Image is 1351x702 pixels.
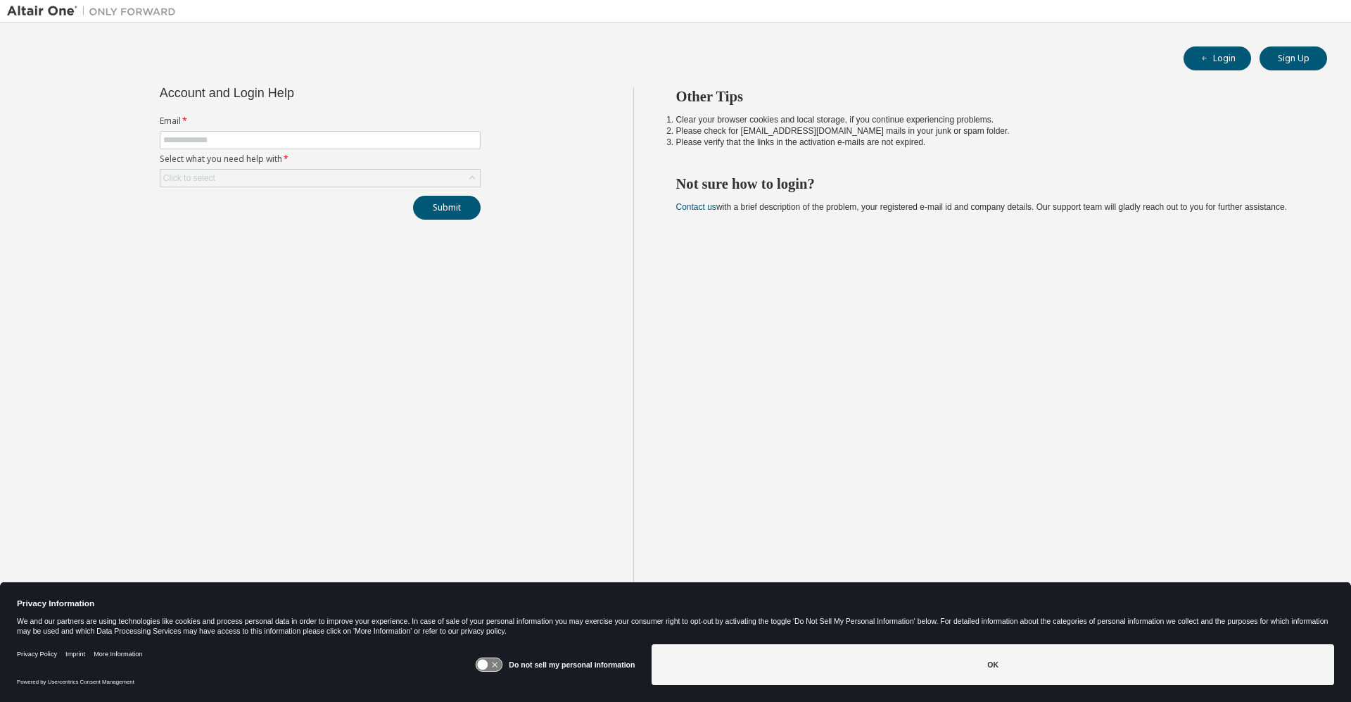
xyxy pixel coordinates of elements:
div: Account and Login Help [160,87,417,99]
img: Altair One [7,4,183,18]
button: Sign Up [1260,46,1327,70]
label: Select what you need help with [160,153,481,165]
h2: Other Tips [676,87,1302,106]
div: Click to select [160,170,480,187]
li: Clear your browser cookies and local storage, if you continue experiencing problems. [676,114,1302,125]
button: Submit [413,196,481,220]
li: Please check for [EMAIL_ADDRESS][DOMAIN_NAME] mails in your junk or spam folder. [676,125,1302,137]
span: with a brief description of the problem, your registered e-mail id and company details. Our suppo... [676,202,1287,212]
li: Please verify that the links in the activation e-mails are not expired. [676,137,1302,148]
a: Contact us [676,202,716,212]
h2: Not sure how to login? [676,175,1302,193]
button: Login [1184,46,1251,70]
label: Email [160,115,481,127]
div: Click to select [163,173,215,184]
